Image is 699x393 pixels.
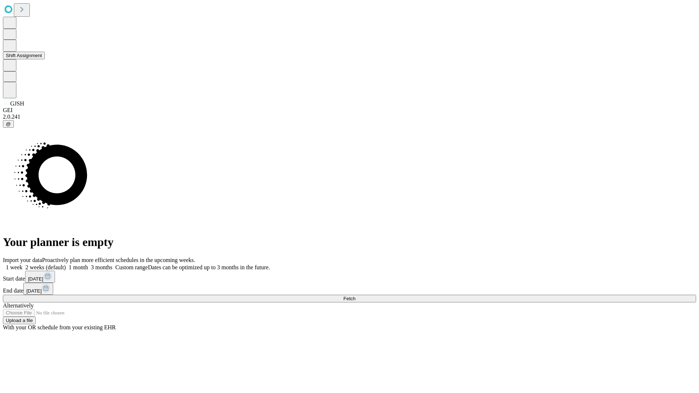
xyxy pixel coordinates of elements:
[42,257,195,263] span: Proactively plan more efficient schedules in the upcoming weeks.
[3,271,696,283] div: Start date
[3,295,696,302] button: Fetch
[3,317,36,324] button: Upload a file
[10,100,24,107] span: GJSH
[3,107,696,114] div: GEI
[23,283,53,295] button: [DATE]
[3,257,42,263] span: Import your data
[6,121,11,127] span: @
[3,302,33,309] span: Alternatively
[3,324,116,330] span: With your OR schedule from your existing EHR
[3,283,696,295] div: End date
[25,271,55,283] button: [DATE]
[6,264,23,270] span: 1 week
[3,120,14,128] button: @
[3,52,45,59] button: Shift Assignment
[91,264,112,270] span: 3 months
[3,235,696,249] h1: Your planner is empty
[148,264,270,270] span: Dates can be optimized up to 3 months in the future.
[28,276,43,282] span: [DATE]
[26,288,42,294] span: [DATE]
[69,264,88,270] span: 1 month
[25,264,66,270] span: 2 weeks (default)
[3,114,696,120] div: 2.0.241
[343,296,355,301] span: Fetch
[115,264,148,270] span: Custom range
